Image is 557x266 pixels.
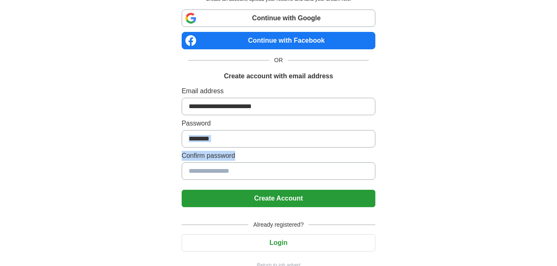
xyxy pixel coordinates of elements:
label: Email address [182,86,375,96]
a: Continue with Facebook [182,32,375,49]
button: Login [182,234,375,251]
h1: Create account with email address [224,71,333,81]
label: Password [182,118,375,128]
a: Login [182,239,375,246]
span: OR [269,56,288,65]
label: Confirm password [182,151,375,161]
a: Continue with Google [182,10,375,27]
button: Create Account [182,190,375,207]
span: Already registered? [248,220,309,229]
